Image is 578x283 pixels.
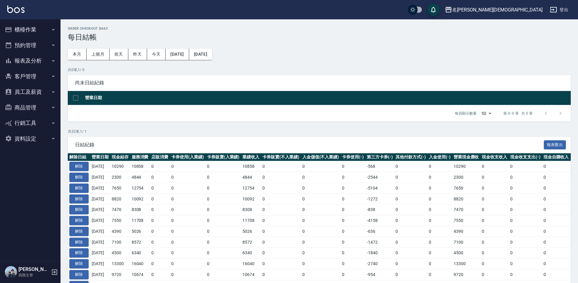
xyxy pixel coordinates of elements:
[261,248,301,259] td: 0
[205,194,241,204] td: 0
[110,215,130,226] td: 7550
[301,248,341,259] td: 0
[340,269,365,280] td: 0
[480,248,509,259] td: 0
[542,248,570,259] td: 0
[427,4,439,16] button: save
[69,194,89,204] button: 解除
[542,153,570,161] th: 現金自購收入
[205,183,241,194] td: 0
[150,204,170,215] td: 0
[480,237,509,248] td: 0
[150,153,170,161] th: 店販消費
[542,226,570,237] td: 0
[110,237,130,248] td: 7100
[427,248,452,259] td: 0
[2,84,58,100] button: 員工及薪資
[427,259,452,269] td: 0
[301,172,341,183] td: 0
[509,269,542,280] td: 0
[68,153,90,161] th: 解除日結
[442,4,545,16] button: 名[PERSON_NAME][DEMOGRAPHIC_DATA]
[170,204,205,215] td: 0
[340,161,365,172] td: 0
[110,183,130,194] td: 7650
[130,259,150,269] td: 16040
[301,226,341,237] td: 0
[394,237,427,248] td: 0
[340,237,365,248] td: 0
[68,33,571,41] h3: 每日結帳
[340,248,365,259] td: 0
[2,69,58,84] button: 客戶管理
[170,248,205,259] td: 0
[90,215,110,226] td: [DATE]
[427,204,452,215] td: 0
[110,161,130,172] td: 10290
[340,226,365,237] td: 0
[68,129,571,134] p: 共 32 筆, 1 / 1
[365,204,394,215] td: -838
[69,227,89,236] button: 解除
[480,204,509,215] td: 0
[261,194,301,204] td: 0
[110,269,130,280] td: 9720
[205,161,241,172] td: 0
[452,194,481,204] td: 8820
[2,53,58,69] button: 報表及分析
[241,183,261,194] td: 12754
[241,161,261,172] td: 10858
[241,248,261,259] td: 6340
[427,172,452,183] td: 0
[394,161,427,172] td: 0
[365,248,394,259] td: -1840
[452,172,481,183] td: 2300
[479,105,494,122] div: 50
[241,259,261,269] td: 16040
[68,27,571,31] h2: Order checkout daily
[394,259,427,269] td: 0
[2,131,58,147] button: 資料設定
[170,194,205,204] td: 0
[261,269,301,280] td: 0
[110,49,128,60] button: 前天
[130,237,150,248] td: 8572
[84,91,571,105] th: 營業日期
[261,226,301,237] td: 0
[150,269,170,280] td: 0
[110,153,130,161] th: 現金結存
[301,183,341,194] td: 0
[509,215,542,226] td: 0
[452,248,481,259] td: 4500
[68,67,571,73] p: 共 0 筆, 1 / 0
[509,204,542,215] td: 0
[7,5,25,13] img: Logo
[452,6,543,14] div: 名[PERSON_NAME][DEMOGRAPHIC_DATA]
[205,259,241,269] td: 0
[241,153,261,161] th: 業績收入
[69,205,89,214] button: 解除
[130,226,150,237] td: 5026
[90,237,110,248] td: [DATE]
[427,194,452,204] td: 0
[150,259,170,269] td: 0
[87,49,110,60] button: 上個月
[394,226,427,237] td: 0
[241,204,261,215] td: 8308
[170,183,205,194] td: 0
[90,161,110,172] td: [DATE]
[261,153,301,161] th: 卡券販賣(不入業績)
[130,194,150,204] td: 10092
[241,237,261,248] td: 8572
[90,194,110,204] td: [DATE]
[150,172,170,183] td: 0
[130,183,150,194] td: 12754
[365,172,394,183] td: -2544
[90,204,110,215] td: [DATE]
[69,270,89,279] button: 解除
[205,248,241,259] td: 0
[427,226,452,237] td: 0
[68,49,87,60] button: 本月
[170,153,205,161] th: 卡券使用(入業績)
[90,259,110,269] td: [DATE]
